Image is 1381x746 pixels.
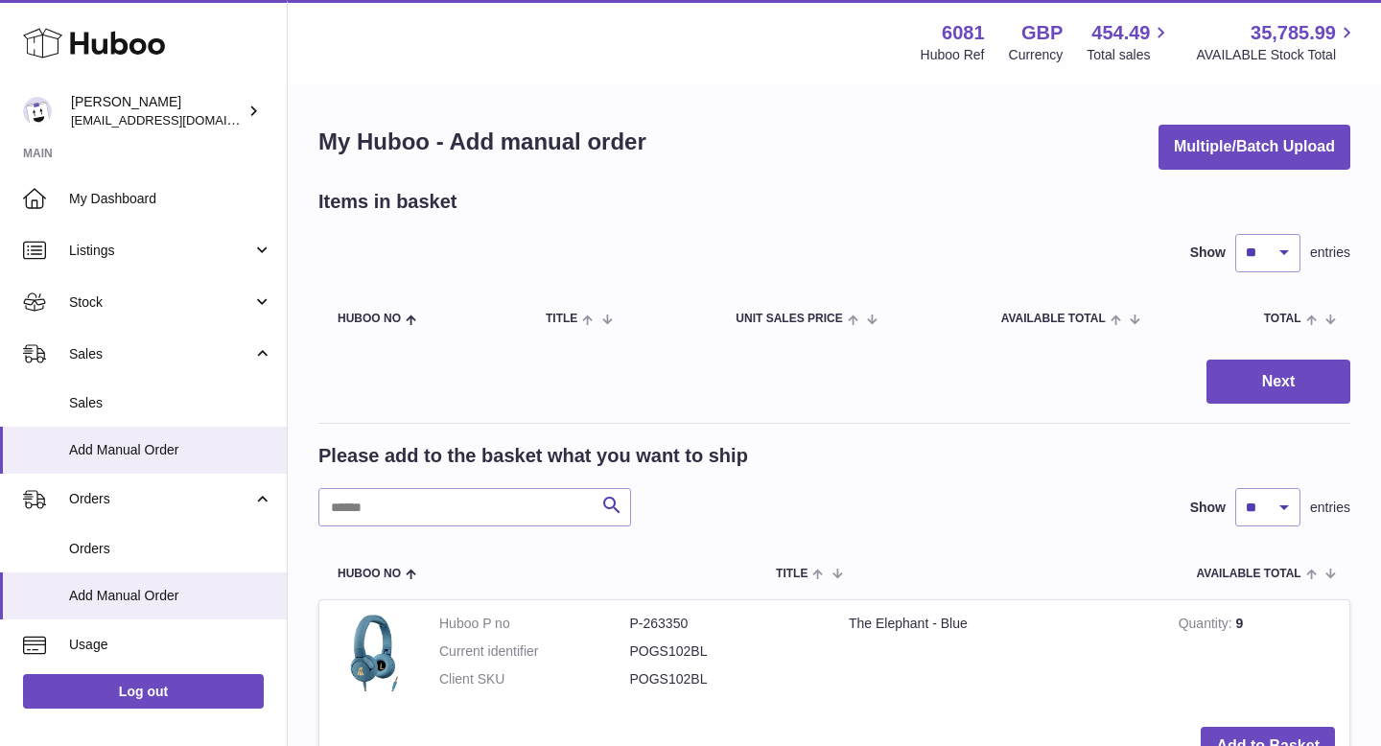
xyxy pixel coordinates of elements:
[1179,616,1236,636] strong: Quantity
[630,642,821,661] dd: POGS102BL
[776,568,808,580] span: Title
[1021,20,1063,46] strong: GBP
[338,568,401,580] span: Huboo no
[334,615,410,691] img: The Elephant - Blue
[546,313,577,325] span: Title
[439,670,630,688] dt: Client SKU
[318,189,457,215] h2: Items in basket
[69,636,272,654] span: Usage
[318,127,646,157] h1: My Huboo - Add manual order
[1206,360,1350,405] button: Next
[69,540,272,558] span: Orders
[1009,46,1064,64] div: Currency
[1196,20,1358,64] a: 35,785.99 AVAILABLE Stock Total
[69,242,252,260] span: Listings
[942,20,985,46] strong: 6081
[69,441,272,459] span: Add Manual Order
[1197,568,1301,580] span: AVAILABLE Total
[69,394,272,412] span: Sales
[23,97,52,126] img: hello@pogsheadphones.com
[1159,125,1350,170] button: Multiple/Batch Upload
[630,615,821,633] dd: P-263350
[1310,499,1350,517] span: entries
[69,490,252,508] span: Orders
[71,112,282,128] span: [EMAIL_ADDRESS][DOMAIN_NAME]
[736,313,842,325] span: Unit Sales Price
[1087,46,1172,64] span: Total sales
[318,443,748,469] h2: Please add to the basket what you want to ship
[1087,20,1172,64] a: 454.49 Total sales
[1190,499,1226,517] label: Show
[1196,46,1358,64] span: AVAILABLE Stock Total
[1264,313,1301,325] span: Total
[1251,20,1336,46] span: 35,785.99
[338,313,401,325] span: Huboo no
[23,674,264,709] a: Log out
[71,93,244,129] div: [PERSON_NAME]
[1190,244,1226,262] label: Show
[69,293,252,312] span: Stock
[630,670,821,688] dd: POGS102BL
[921,46,985,64] div: Huboo Ref
[1310,244,1350,262] span: entries
[69,345,252,363] span: Sales
[834,600,1164,712] td: The Elephant - Blue
[1001,313,1106,325] span: AVAILABLE Total
[69,190,272,208] span: My Dashboard
[1091,20,1150,46] span: 454.49
[439,615,630,633] dt: Huboo P no
[1164,600,1349,712] td: 9
[69,587,272,605] span: Add Manual Order
[439,642,630,661] dt: Current identifier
